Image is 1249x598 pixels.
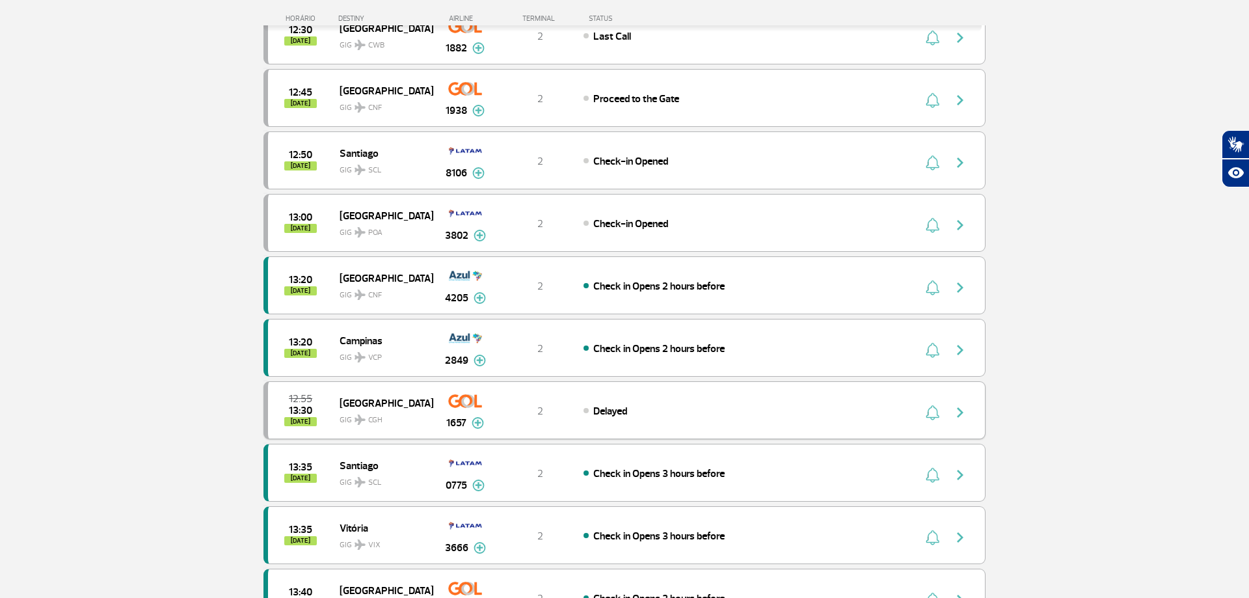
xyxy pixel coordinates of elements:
[472,167,485,179] img: mais-info-painel-voo.svg
[952,92,968,108] img: seta-direita-painel-voo.svg
[289,150,312,159] span: 2025-10-01 12:50:00
[582,14,688,23] div: STATUS
[284,349,317,358] span: [DATE]
[926,155,939,170] img: sino-painel-voo.svg
[446,40,467,56] span: 1882
[537,217,543,230] span: 2
[474,542,486,554] img: mais-info-painel-voo.svg
[289,525,312,534] span: 2025-10-01 13:35:00
[446,415,466,431] span: 1657
[340,407,423,426] span: GIG
[952,405,968,420] img: seta-direita-painel-voo.svg
[952,530,968,545] img: seta-direita-painel-voo.svg
[537,92,543,105] span: 2
[284,536,317,545] span: [DATE]
[445,228,468,243] span: 3802
[593,405,627,418] span: Delayed
[537,280,543,293] span: 2
[593,30,631,43] span: Last Call
[355,290,366,300] img: destiny_airplane.svg
[267,14,338,23] div: HORÁRIO
[340,332,423,349] span: Campinas
[926,30,939,46] img: sino-painel-voo.svg
[537,530,543,543] span: 2
[340,220,423,239] span: GIG
[537,30,543,43] span: 2
[289,588,312,597] span: 2025-10-01 13:40:00
[284,286,317,295] span: [DATE]
[445,353,468,368] span: 2849
[368,539,381,551] span: VIX
[446,478,467,493] span: 0775
[340,470,423,489] span: GIG
[952,280,968,295] img: seta-direita-painel-voo.svg
[368,165,381,176] span: SCL
[355,165,366,175] img: destiny_airplane.svg
[368,415,383,426] span: CGH
[340,157,423,176] span: GIG
[338,14,433,23] div: DESTINY
[537,342,543,355] span: 2
[445,540,468,556] span: 3666
[952,30,968,46] img: seta-direita-painel-voo.svg
[474,230,486,241] img: mais-info-painel-voo.svg
[368,102,382,114] span: CNF
[472,417,484,429] img: mais-info-painel-voo.svg
[593,530,725,543] span: Check in Opens 3 hours before
[284,99,317,108] span: [DATE]
[593,342,725,355] span: Check in Opens 2 hours before
[340,95,423,114] span: GIG
[340,345,423,364] span: GIG
[445,290,468,306] span: 4205
[284,161,317,170] span: [DATE]
[289,88,312,97] span: 2025-10-01 12:45:00
[474,355,486,366] img: mais-info-painel-voo.svg
[340,519,423,536] span: Vitória
[446,103,467,118] span: 1938
[340,457,423,474] span: Santiago
[355,102,366,113] img: destiny_airplane.svg
[289,463,312,472] span: 2025-10-01 13:35:00
[289,406,312,415] span: 2025-10-01 13:30:00
[284,224,317,233] span: [DATE]
[1222,130,1249,187] div: Plugin de acessibilidade da Hand Talk.
[284,36,317,46] span: [DATE]
[446,165,467,181] span: 8106
[952,155,968,170] img: seta-direita-painel-voo.svg
[433,14,498,23] div: AIRLINE
[1222,159,1249,187] button: Abrir recursos assistivos.
[537,155,543,168] span: 2
[340,394,423,411] span: [GEOGRAPHIC_DATA]
[289,275,312,284] span: 2025-10-01 13:20:00
[289,394,312,403] span: 2025-10-01 12:55:00
[284,474,317,483] span: [DATE]
[472,42,485,54] img: mais-info-painel-voo.svg
[355,40,366,50] img: destiny_airplane.svg
[340,282,423,301] span: GIG
[340,207,423,224] span: [GEOGRAPHIC_DATA]
[952,342,968,358] img: seta-direita-painel-voo.svg
[926,342,939,358] img: sino-painel-voo.svg
[926,217,939,233] img: sino-painel-voo.svg
[593,467,725,480] span: Check in Opens 3 hours before
[355,539,366,550] img: destiny_airplane.svg
[593,92,679,105] span: Proceed to the Gate
[355,352,366,362] img: destiny_airplane.svg
[593,280,725,293] span: Check in Opens 2 hours before
[926,530,939,545] img: sino-painel-voo.svg
[952,217,968,233] img: seta-direita-painel-voo.svg
[289,25,312,34] span: 2025-10-01 12:30:00
[926,405,939,420] img: sino-painel-voo.svg
[368,477,381,489] span: SCL
[368,227,383,239] span: POA
[537,405,543,418] span: 2
[1222,130,1249,159] button: Abrir tradutor de língua de sinais.
[472,480,485,491] img: mais-info-painel-voo.svg
[593,217,668,230] span: Check-in Opened
[368,40,384,51] span: CWB
[368,290,382,301] span: CNF
[474,292,486,304] img: mais-info-painel-voo.svg
[340,144,423,161] span: Santiago
[289,213,312,222] span: 2025-10-01 13:00:00
[472,105,485,116] img: mais-info-painel-voo.svg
